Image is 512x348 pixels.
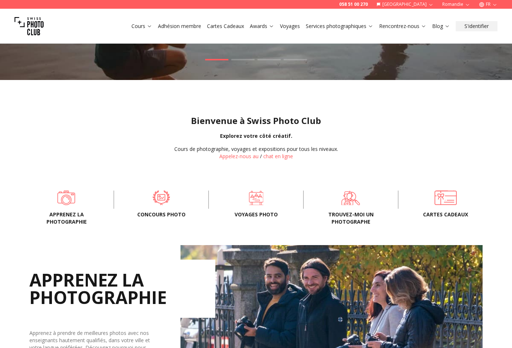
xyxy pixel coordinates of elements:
div: / [174,145,338,160]
a: 058 51 00 270 [339,1,368,7]
button: S'identifier [456,21,497,31]
a: Cours [131,23,152,30]
span: Apprenez la photographie [31,211,102,225]
button: Blog [429,21,453,31]
span: Voyages photo [220,211,292,218]
a: Rencontrez-nous [379,23,426,30]
a: Concours Photo [126,191,197,205]
a: Awards [250,23,274,30]
a: Trouvez-moi un photographe [315,191,386,205]
span: Trouvez-moi un photographe [315,211,386,225]
a: Voyages photo [220,191,292,205]
a: Cartes Cadeaux [207,23,244,30]
h1: Bienvenue à Swiss Photo Club [6,115,506,127]
span: Concours Photo [126,211,197,218]
img: Swiss photo club [15,12,44,41]
a: Voyages [280,23,300,30]
a: Appelez-nous au [219,153,259,160]
a: Apprenez la photographie [31,191,102,205]
button: Services photographiques [303,21,376,31]
h2: APPRENEZ LA PHOTOGRAPHIE [29,260,215,318]
div: Explorez votre côté créatif. [6,132,506,140]
button: Voyages [277,21,303,31]
a: Blog [432,23,450,30]
button: Adhésion membre [155,21,204,31]
div: Cours de photographie, voyages et expositions pour tous les niveaux. [174,145,338,153]
button: Cartes Cadeaux [204,21,247,31]
a: Adhésion membre [158,23,201,30]
button: Awards [247,21,277,31]
button: Cours [129,21,155,31]
button: Rencontrez-nous [376,21,429,31]
button: chat en ligne [263,153,293,160]
a: Cartes cadeaux [410,191,481,205]
span: Cartes cadeaux [410,211,481,218]
a: Services photographiques [306,23,373,30]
